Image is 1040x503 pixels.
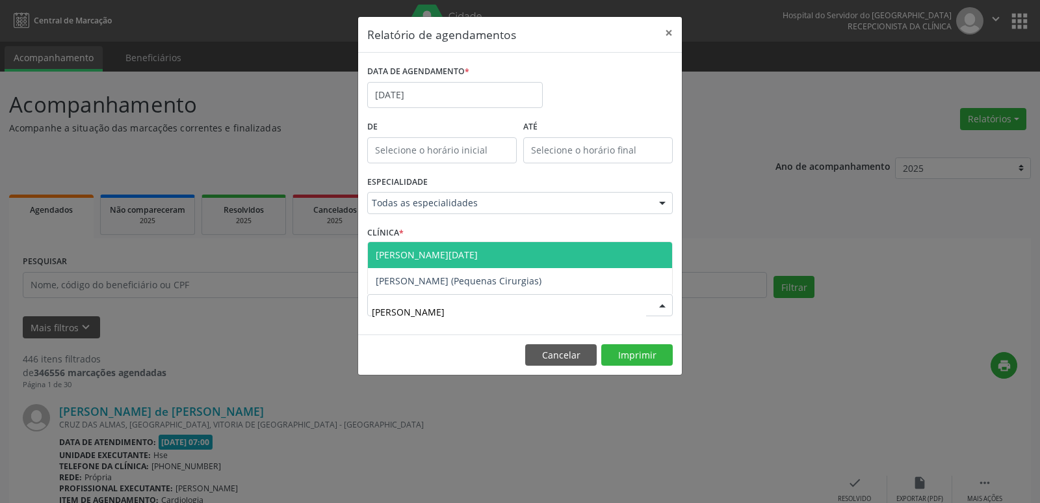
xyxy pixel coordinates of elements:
[367,82,543,108] input: Selecione uma data ou intervalo
[367,137,517,163] input: Selecione o horário inicial
[525,344,597,366] button: Cancelar
[523,117,673,137] label: ATÉ
[367,117,517,137] label: De
[367,172,428,193] label: ESPECIALIDADE
[376,249,478,261] span: [PERSON_NAME][DATE]
[367,223,404,243] label: CLÍNICA
[656,17,682,49] button: Close
[367,26,516,43] h5: Relatório de agendamentos
[372,299,646,325] input: Selecione um profissional
[367,62,469,82] label: DATA DE AGENDAMENTO
[372,197,646,210] span: Todas as especialidades
[376,275,541,287] span: [PERSON_NAME] (Pequenas Cirurgias)
[601,344,673,366] button: Imprimir
[523,137,673,163] input: Selecione o horário final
